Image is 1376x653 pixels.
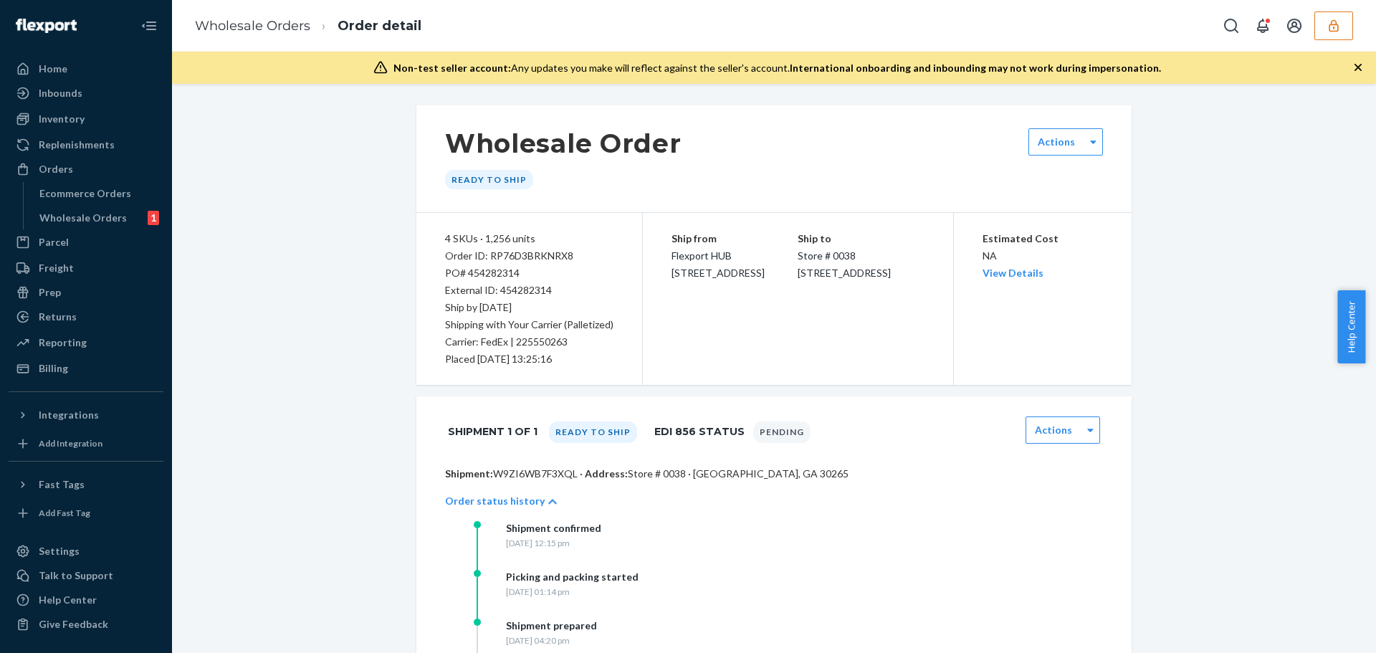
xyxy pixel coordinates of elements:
[672,249,765,279] span: Flexport HUB [STREET_ADDRESS]
[506,570,639,584] div: Picking and packing started
[39,62,67,76] div: Home
[654,416,745,447] h1: EDI 856 Status
[9,108,163,130] a: Inventory
[983,230,1104,282] div: NA
[39,544,80,558] div: Settings
[39,186,131,201] div: Ecommerce Orders
[445,467,1103,481] p: W9ZI6WB7F3XQL · Store # 0038 · [GEOGRAPHIC_DATA], GA 30265
[9,357,163,380] a: Billing
[445,351,613,368] div: Placed [DATE] 13:25:16
[9,231,163,254] a: Parcel
[39,477,85,492] div: Fast Tags
[585,467,628,480] span: Address:
[9,432,163,455] a: Add Integration
[393,61,1161,75] div: Any updates you make will reflect against the seller's account.
[9,404,163,426] button: Integrations
[39,162,73,176] div: Orders
[790,62,1161,74] span: International onboarding and inbounding may not work during impersonation.
[506,586,639,598] div: [DATE] 01:14 pm
[9,502,163,525] a: Add Fast Tag
[39,335,87,350] div: Reporting
[39,408,99,422] div: Integrations
[338,18,421,34] a: Order detail
[16,19,77,33] img: Flexport logo
[506,521,601,535] div: Shipment confirmed
[39,261,74,275] div: Freight
[39,235,69,249] div: Parcel
[445,299,613,316] p: Ship by [DATE]
[9,82,163,105] a: Inbounds
[445,247,613,264] div: Order ID: RP76D3BRKNRX8
[9,564,163,587] button: Talk to Support
[9,57,163,80] a: Home
[32,206,164,229] a: Wholesale Orders1
[39,593,97,607] div: Help Center
[9,331,163,354] a: Reporting
[148,211,159,225] div: 1
[445,494,545,508] p: Order status history
[39,211,127,225] div: Wholesale Orders
[445,316,613,333] p: Shipping with Your Carrier (Palletized)
[798,230,924,247] p: Ship to
[445,264,613,282] div: PO# 454282314
[445,333,613,351] p: Carrier: FedEx | 225550263
[9,133,163,156] a: Replenishments
[39,310,77,324] div: Returns
[183,5,433,47] ol: breadcrumbs
[983,230,1104,247] p: Estimated Cost
[798,249,891,279] span: Store # 0038 [STREET_ADDRESS]
[9,588,163,611] a: Help Center
[9,540,163,563] a: Settings
[506,537,601,549] div: [DATE] 12:15 pm
[445,282,613,299] div: External ID: 454282314
[39,285,61,300] div: Prep
[445,467,493,480] span: Shipment:
[393,62,511,74] span: Non-test seller account:
[195,18,310,34] a: Wholesale Orders
[39,568,113,583] div: Talk to Support
[9,281,163,304] a: Prep
[1337,290,1365,363] button: Help Center
[9,613,163,636] button: Give Feedback
[1248,11,1277,40] button: Open notifications
[448,416,537,447] h1: Shipment 1 of 1
[9,473,163,496] button: Fast Tags
[672,230,798,247] p: Ship from
[983,267,1043,279] a: View Details
[135,11,163,40] button: Close Navigation
[39,112,85,126] div: Inventory
[39,437,102,449] div: Add Integration
[1217,11,1246,40] button: Open Search Box
[39,617,108,631] div: Give Feedback
[9,158,163,181] a: Orders
[549,421,637,443] div: Ready to ship
[39,138,115,152] div: Replenishments
[1038,135,1075,149] label: Actions
[445,230,613,247] div: 4 SKUs · 1,256 units
[9,305,163,328] a: Returns
[445,128,682,158] h1: Wholesale Order
[1280,11,1309,40] button: Open account menu
[506,619,597,633] div: Shipment prepared
[32,182,164,205] a: Ecommerce Orders
[9,257,163,280] a: Freight
[1285,610,1362,646] iframe: Opens a widget where you can chat to one of our agents
[39,361,68,376] div: Billing
[753,421,811,443] div: Pending
[506,634,597,647] div: [DATE] 04:20 pm
[39,86,82,100] div: Inbounds
[1035,423,1072,437] label: Actions
[39,507,90,519] div: Add Fast Tag
[445,170,533,189] div: Ready to ship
